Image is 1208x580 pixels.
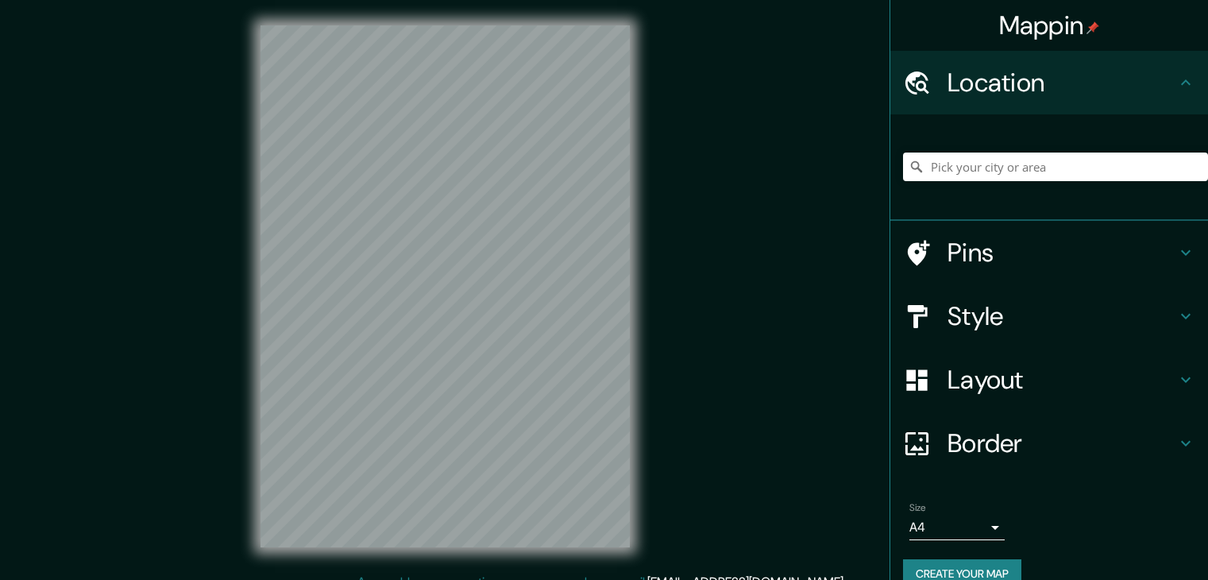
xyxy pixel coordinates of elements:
div: A4 [909,515,1005,540]
label: Size [909,501,926,515]
h4: Location [947,67,1176,99]
canvas: Map [261,25,630,547]
div: Style [890,284,1208,348]
input: Pick your city or area [903,153,1208,181]
div: Pins [890,221,1208,284]
img: pin-icon.png [1086,21,1099,34]
h4: Pins [947,237,1176,269]
h4: Layout [947,364,1176,396]
div: Location [890,51,1208,114]
h4: Mappin [999,10,1100,41]
div: Border [890,412,1208,475]
h4: Border [947,427,1176,459]
div: Layout [890,348,1208,412]
h4: Style [947,300,1176,332]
